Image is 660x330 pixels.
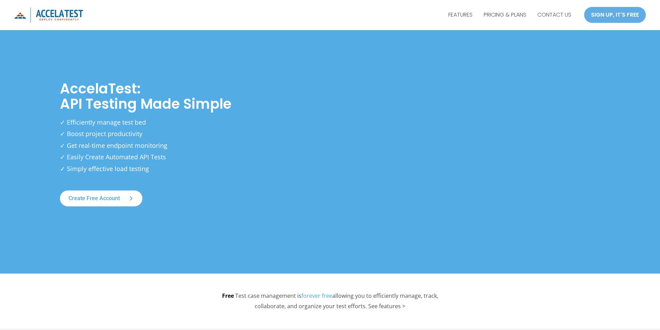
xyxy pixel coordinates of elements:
h1: AccelaTest: API Testing Made Simple [60,81,323,112]
iframe: AccelaTest Explained in 2 Minutes [330,69,607,225]
a: AccelaTest [14,11,83,18]
nav: Site Navigation [443,6,577,24]
strong: Free [222,292,234,300]
img: icon [14,7,83,23]
a: CONTACT US [532,6,577,24]
p: Test case management is allowing you to efficiently manage, track, collaborate, and organize your... [222,291,438,311]
p: ✓ Efficiently manage test bed ✓ Boost project productivity ✓ Get real-time endpoint monitoring ✓ ... [60,117,268,175]
span: Create free account [69,196,120,201]
a: FEATURES [443,6,478,24]
a: PRICING & PLANS [478,6,532,24]
a: SIGN UP, IT'S FREE [584,7,646,23]
a: Create free account [60,190,142,206]
a: forever free [301,292,332,300]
